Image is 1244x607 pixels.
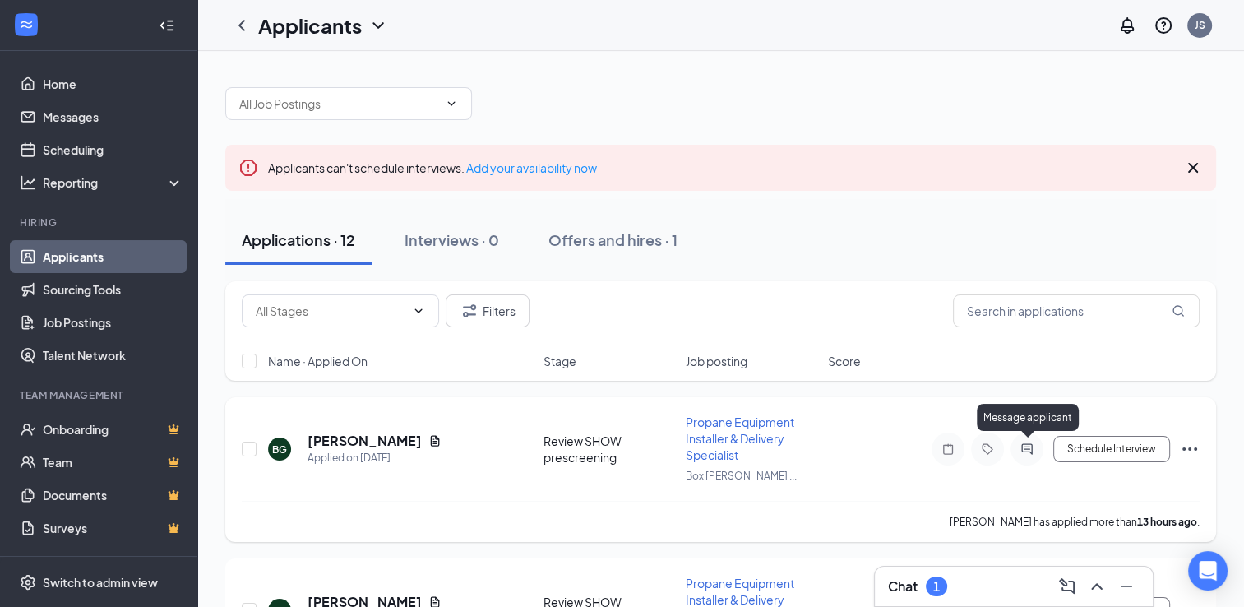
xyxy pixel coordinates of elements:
button: Filter Filters [446,294,530,327]
svg: ChevronDown [368,16,388,35]
svg: Filter [460,301,479,321]
svg: Ellipses [1180,439,1200,459]
div: Interviews · 0 [405,229,499,250]
p: [PERSON_NAME] has applied more than . [950,515,1200,529]
button: Minimize [1113,573,1140,600]
a: Scheduling [43,133,183,166]
svg: Minimize [1117,577,1136,596]
a: DocumentsCrown [43,479,183,512]
h3: Chat [888,577,918,595]
svg: WorkstreamLogo [18,16,35,33]
svg: Settings [20,574,36,591]
div: Open Intercom Messenger [1188,551,1228,591]
svg: ChevronDown [445,97,458,110]
svg: ActiveChat [1017,443,1037,456]
svg: MagnifyingGlass [1172,304,1185,317]
button: Schedule Interview [1053,436,1170,462]
input: All Stages [256,302,405,320]
div: Offers and hires · 1 [548,229,677,250]
a: Home [43,67,183,100]
svg: Analysis [20,174,36,191]
span: Stage [543,353,576,369]
svg: Collapse [159,17,175,34]
div: JS [1195,18,1205,32]
span: Propane Equipment Installer & Delivery Specialist [686,415,794,462]
input: Search in applications [953,294,1200,327]
div: Hiring [20,215,180,229]
div: Applied on [DATE] [308,450,442,466]
div: Switch to admin view [43,574,158,591]
button: ChevronUp [1084,573,1110,600]
b: 13 hours ago [1137,516,1197,528]
div: Reporting [43,174,184,191]
div: 1 [933,580,940,594]
h1: Applicants [258,12,362,39]
a: Add your availability now [466,160,597,175]
a: TeamCrown [43,446,183,479]
span: Name · Applied On [268,353,368,369]
svg: Error [238,158,258,178]
svg: Notifications [1117,16,1137,35]
a: Job Postings [43,306,183,339]
input: All Job Postings [239,95,438,113]
svg: ComposeMessage [1057,577,1077,596]
h5: [PERSON_NAME] [308,432,422,450]
svg: Note [938,443,958,456]
div: Applications · 12 [242,229,355,250]
span: Job posting [686,353,747,369]
div: BG [272,443,287,456]
a: Messages [43,100,183,133]
svg: QuestionInfo [1154,16,1173,35]
a: SurveysCrown [43,512,183,544]
div: Review SHOW prescreening [543,433,676,466]
svg: Tag [978,443,997,456]
div: Message applicant [977,404,1079,431]
svg: ChevronUp [1087,577,1107,596]
a: OnboardingCrown [43,413,183,446]
svg: Cross [1183,158,1203,178]
svg: ChevronLeft [232,16,252,35]
a: Applicants [43,240,183,273]
svg: Document [428,434,442,447]
button: ComposeMessage [1054,573,1080,600]
svg: ChevronDown [412,304,425,317]
a: Talent Network [43,339,183,372]
span: Applicants can't schedule interviews. [268,160,597,175]
a: Sourcing Tools [43,273,183,306]
span: Score [828,353,861,369]
span: Box [PERSON_NAME] ... [686,470,797,482]
div: Team Management [20,388,180,402]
